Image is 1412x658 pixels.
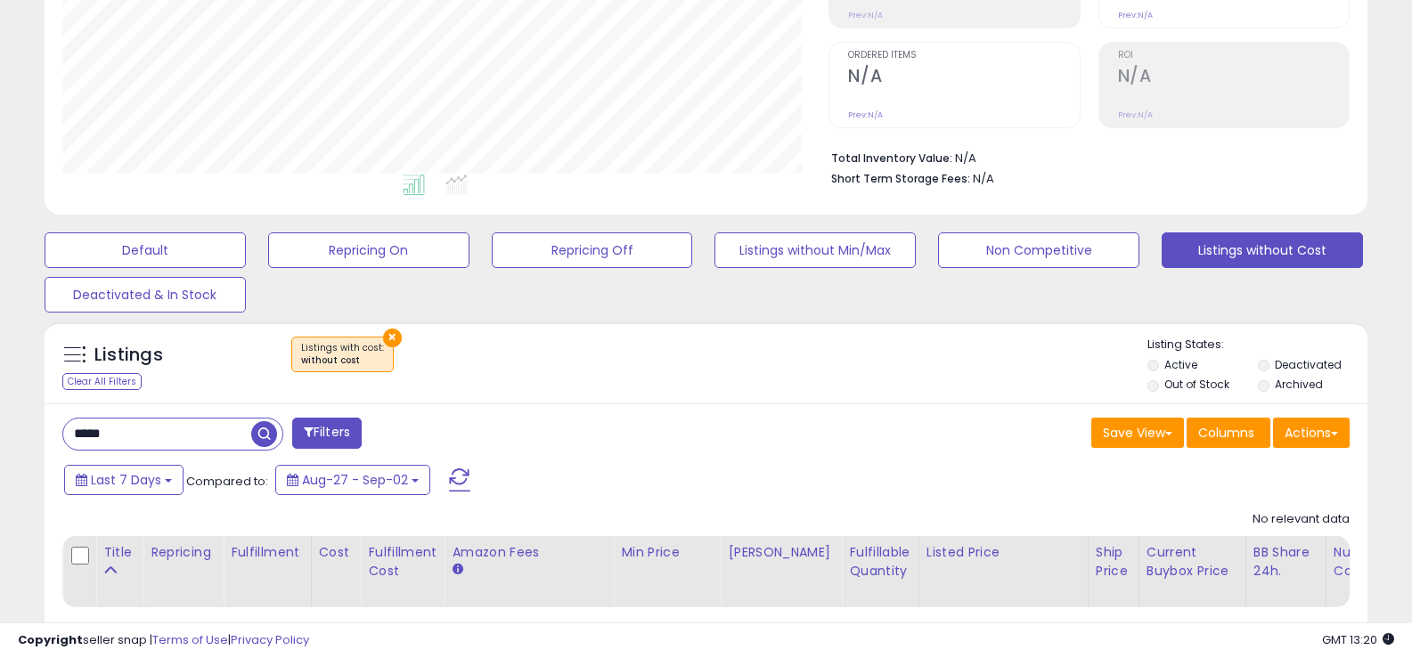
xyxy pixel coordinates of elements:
[848,51,1079,61] span: Ordered Items
[151,543,216,562] div: Repricing
[94,343,163,368] h5: Listings
[1273,418,1350,448] button: Actions
[319,543,354,562] div: Cost
[1118,51,1349,61] span: ROI
[1147,543,1238,581] div: Current Buybox Price
[231,631,309,648] a: Privacy Policy
[18,631,83,648] strong: Copyright
[186,473,268,490] span: Compared to:
[848,110,883,120] small: Prev: N/A
[452,543,606,562] div: Amazon Fees
[1147,337,1367,353] p: Listing States:
[91,471,161,489] span: Last 7 Days
[1118,66,1349,90] h2: N/A
[1275,377,1323,392] label: Archived
[301,354,384,367] div: without cost
[938,232,1139,268] button: Non Competitive
[831,150,952,166] b: Total Inventory Value:
[103,543,135,562] div: Title
[1253,543,1318,581] div: BB Share 24h.
[64,465,184,495] button: Last 7 Days
[831,171,970,186] b: Short Term Storage Fees:
[1198,424,1254,442] span: Columns
[1164,357,1197,372] label: Active
[1275,357,1342,372] label: Deactivated
[45,232,246,268] button: Default
[18,632,309,649] div: seller snap | |
[1253,511,1350,528] div: No relevant data
[275,465,430,495] button: Aug-27 - Sep-02
[45,277,246,313] button: Deactivated & In Stock
[831,146,1336,167] li: N/A
[231,543,303,562] div: Fulfillment
[1162,232,1363,268] button: Listings without Cost
[1164,377,1229,392] label: Out of Stock
[1091,418,1184,448] button: Save View
[368,543,437,581] div: Fulfillment Cost
[302,471,408,489] span: Aug-27 - Sep-02
[1322,631,1394,648] span: 2025-09-10 13:20 GMT
[1096,543,1131,581] div: Ship Price
[728,543,834,562] div: [PERSON_NAME]
[301,341,384,368] span: Listings with cost :
[152,631,228,648] a: Terms of Use
[849,543,910,581] div: Fulfillable Quantity
[848,66,1079,90] h2: N/A
[973,170,994,187] span: N/A
[926,543,1081,562] div: Listed Price
[452,562,462,578] small: Amazon Fees.
[492,232,693,268] button: Repricing Off
[1334,543,1399,581] div: Num of Comp.
[383,329,402,347] button: ×
[1187,418,1270,448] button: Columns
[62,373,142,390] div: Clear All Filters
[621,543,713,562] div: Min Price
[1118,10,1153,20] small: Prev: N/A
[268,232,469,268] button: Repricing On
[1118,110,1153,120] small: Prev: N/A
[848,10,883,20] small: Prev: N/A
[714,232,916,268] button: Listings without Min/Max
[292,418,362,449] button: Filters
